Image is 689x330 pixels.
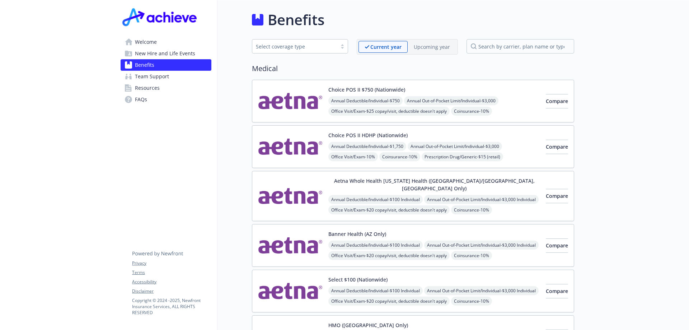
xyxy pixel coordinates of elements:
span: Team Support [135,71,169,82]
img: Aetna Inc carrier logo [258,86,323,116]
span: Annual Deductible/Individual - $750 [328,96,403,105]
h2: Medical [252,63,574,74]
button: Choice POS II $750 (Nationwide) [328,86,405,93]
h1: Benefits [268,9,324,31]
span: Coinsurance - 10% [451,205,492,214]
a: Benefits [121,59,211,71]
a: Accessibility [132,279,211,285]
button: Compare [546,140,568,154]
img: Aetna Inc carrier logo [258,276,323,306]
span: Annual Out-of-Pocket Limit/Individual - $3,000 Individual [424,241,539,250]
span: Coinsurance - 10% [451,107,492,116]
button: Compare [546,284,568,298]
span: Welcome [135,36,157,48]
span: New Hire and Life Events [135,48,195,59]
span: Annual Deductible/Individual - $100 Individual [328,286,423,295]
span: FAQs [135,94,147,105]
span: Annual Deductible/Individual - $100 Individual [328,241,423,250]
button: Compare [546,238,568,253]
button: Compare [546,189,568,203]
button: Select $100 (Nationwide) [328,276,388,283]
a: Resources [121,82,211,94]
a: Disclaimer [132,288,211,294]
span: Compare [546,192,568,199]
span: Benefits [135,59,154,71]
span: Office Visit/Exam - $20 copay/visit, deductible doesn't apply [328,205,450,214]
img: Aetna Inc carrier logo [258,177,323,215]
span: Annual Out-of-Pocket Limit/Individual - $3,000 Individual [424,286,539,295]
input: search by carrier, plan name or type [467,39,574,54]
span: Annual Out-of-Pocket Limit/Individual - $3,000 Individual [424,195,539,204]
div: Select coverage type [256,43,333,50]
button: Choice POS II HDHP (Nationwide) [328,131,408,139]
span: Annual Deductible/Individual - $1,750 [328,142,406,151]
span: Compare [546,98,568,104]
span: Resources [135,82,160,94]
span: Coinsurance - 10% [379,152,420,161]
a: Terms [132,269,211,276]
span: Coinsurance - 10% [451,297,492,306]
span: Coinsurance - 10% [451,251,492,260]
p: Current year [370,43,402,51]
p: Copyright © 2024 - 2025 , Newfront Insurance Services, ALL RIGHTS RESERVED [132,297,211,316]
span: Annual Deductible/Individual - $100 Individual [328,195,423,204]
a: FAQs [121,94,211,105]
span: Compare [546,242,568,249]
p: Upcoming year [414,43,450,51]
a: New Hire and Life Events [121,48,211,59]
span: Office Visit/Exam - $20 copay/visit, deductible doesn't apply [328,251,450,260]
a: Team Support [121,71,211,82]
span: Compare [546,143,568,150]
span: Office Visit/Exam - $25 copay/visit, deductible doesn't apply [328,107,450,116]
a: Welcome [121,36,211,48]
button: HMO ([GEOGRAPHIC_DATA] Only) [328,321,408,329]
button: Aetna Whole Health [US_STATE] Health ([GEOGRAPHIC_DATA]/[GEOGRAPHIC_DATA], [GEOGRAPHIC_DATA] Only) [328,177,540,192]
a: Privacy [132,260,211,266]
span: Compare [546,288,568,294]
button: Banner Health (AZ Only) [328,230,386,238]
span: Prescription Drug/Generic - $15 (retail) [422,152,503,161]
span: Annual Out-of-Pocket Limit/Individual - $3,000 [408,142,502,151]
button: Compare [546,94,568,108]
span: Office Visit/Exam - 10% [328,152,378,161]
span: Annual Out-of-Pocket Limit/Individual - $3,000 [404,96,498,105]
img: Aetna Inc carrier logo [258,131,323,162]
span: Office Visit/Exam - $20 copay/visit, deductible doesn't apply [328,297,450,306]
img: Aetna Inc carrier logo [258,230,323,261]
